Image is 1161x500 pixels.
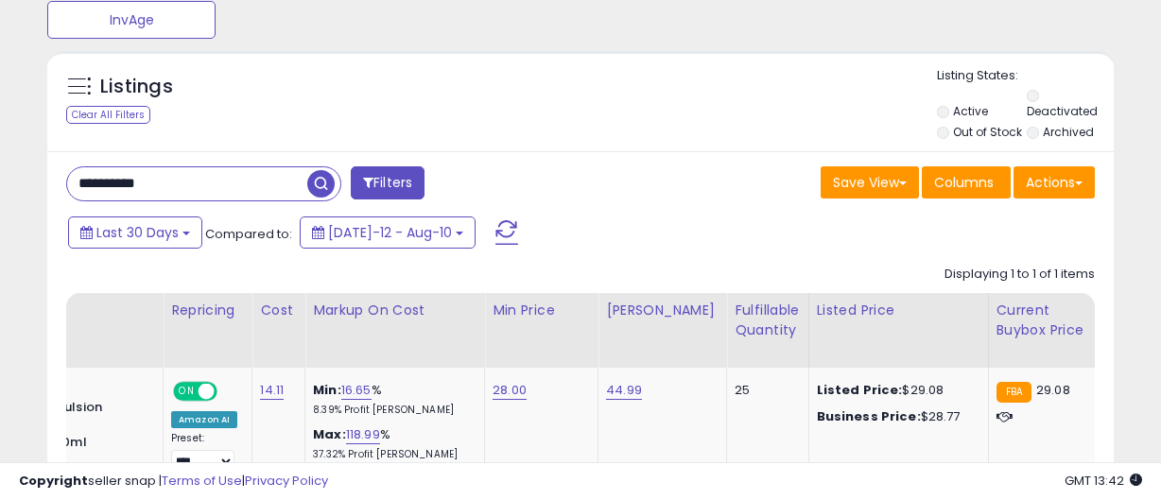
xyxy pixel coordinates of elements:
p: Listing States: [937,67,1114,85]
div: Repricing [171,301,244,320]
div: $29.08 [817,382,974,399]
a: 14.11 [260,381,284,400]
div: [PERSON_NAME] [606,301,719,320]
div: 25 [735,382,793,399]
span: Compared to: [205,225,292,243]
button: Filters [351,166,425,199]
span: 29.08 [1036,381,1070,399]
h5: Listings [100,74,173,100]
div: Cost [260,301,297,320]
div: Amazon AI [171,411,237,428]
label: Out of Stock [953,124,1022,140]
div: Displaying 1 to 1 of 1 items [944,266,1095,284]
span: ON [175,383,199,399]
a: Privacy Policy [245,472,328,490]
div: Current Buybox Price [996,301,1094,340]
button: Last 30 Days [68,216,202,249]
span: Last 30 Days [96,223,179,242]
div: % [313,382,470,417]
span: 2025-09-11 13:42 GMT [1065,472,1142,490]
div: Listed Price [817,301,980,320]
div: Min Price [493,301,590,320]
span: Columns [934,173,994,192]
b: Business Price: [817,407,921,425]
button: Actions [1014,166,1095,198]
button: [DATE]-12 - Aug-10 [300,216,476,249]
div: Preset: [171,432,237,474]
label: Deactivated [1027,103,1098,119]
div: seller snap | | [19,473,328,491]
a: 44.99 [606,381,642,400]
button: InvAge [47,1,216,39]
div: Fulfillable Quantity [735,301,800,340]
p: 8.39% Profit [PERSON_NAME] [313,404,470,417]
div: Markup on Cost [313,301,477,320]
a: Terms of Use [162,472,242,490]
span: [DATE]-12 - Aug-10 [328,223,452,242]
a: 28.00 [493,381,527,400]
label: Archived [1043,124,1094,140]
label: Active [953,103,988,119]
strong: Copyright [19,472,88,490]
a: 118.99 [346,425,380,444]
button: Save View [821,166,919,198]
div: $28.77 [817,408,974,425]
th: The percentage added to the cost of goods (COGS) that forms the calculator for Min & Max prices. [305,293,485,368]
div: % [313,426,470,461]
span: OFF [215,383,245,399]
small: FBA [996,382,1031,403]
p: 37.32% Profit [PERSON_NAME] [313,448,470,461]
b: Min: [313,381,341,399]
button: Columns [922,166,1011,198]
b: Max: [313,425,346,443]
div: Clear All Filters [66,106,150,124]
b: Listed Price: [817,381,903,399]
a: 16.65 [341,381,372,400]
